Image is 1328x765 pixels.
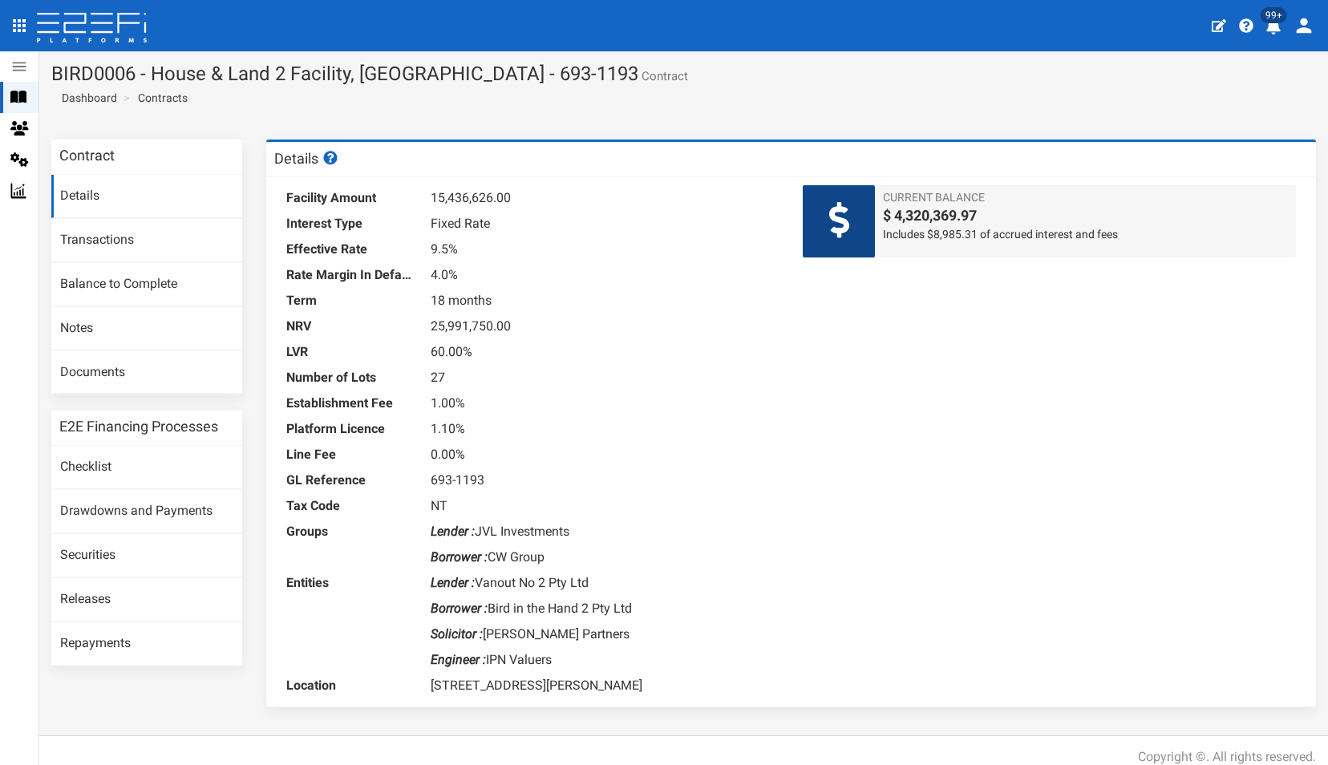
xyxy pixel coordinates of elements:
[883,205,1288,226] span: $ 4,320,369.97
[431,626,483,642] i: Solicitor :
[51,175,242,218] a: Details
[883,189,1288,205] span: Current Balance
[431,647,779,673] dd: IPN Valuers
[59,148,115,163] h3: Contract
[431,570,779,596] dd: Vanout No 2 Pty Ltd
[55,91,117,104] span: Dashboard
[431,575,475,590] i: Lender :
[51,622,242,666] a: Repayments
[431,549,488,565] i: Borrower :
[274,151,340,166] h3: Details
[431,262,779,288] dd: 4.0%
[286,339,415,365] dt: LVR
[51,307,242,350] a: Notes
[51,578,242,621] a: Releases
[51,263,242,306] a: Balance to Complete
[286,365,415,391] dt: Number of Lots
[431,621,779,647] dd: [PERSON_NAME] Partners
[431,314,779,339] dd: 25,991,750.00
[431,416,779,442] dd: 1.10%
[51,490,242,533] a: Drawdowns and Payments
[286,391,415,416] dt: Establishment Fee
[51,534,242,577] a: Securities
[431,652,486,667] i: Engineer :
[51,446,242,489] a: Checklist
[286,416,415,442] dt: Platform Licence
[638,71,688,83] small: Contract
[286,288,415,314] dt: Term
[286,467,415,493] dt: GL Reference
[431,391,779,416] dd: 1.00%
[51,219,242,262] a: Transactions
[431,467,779,493] dd: 693-1193
[431,601,488,616] i: Borrower :
[286,570,415,596] dt: Entities
[286,185,415,211] dt: Facility Amount
[431,288,779,314] dd: 18 months
[286,211,415,237] dt: Interest Type
[55,90,117,106] a: Dashboard
[431,211,779,237] dd: Fixed Rate
[51,63,1316,84] h1: BIRD0006 - House & Land 2 Facility, [GEOGRAPHIC_DATA] - 693-1193
[883,226,1288,242] span: Includes $8,985.31 of accrued interest and fees
[59,419,218,434] h3: E2E Financing Processes
[286,519,415,544] dt: Groups
[286,237,415,262] dt: Effective Rate
[431,519,779,544] dd: JVL Investments
[431,493,779,519] dd: NT
[431,442,779,467] dd: 0.00%
[286,673,415,698] dt: Location
[431,237,779,262] dd: 9.5%
[286,314,415,339] dt: NRV
[431,339,779,365] dd: 60.00%
[431,673,779,698] dd: [STREET_ADDRESS][PERSON_NAME]
[51,351,242,395] a: Documents
[286,493,415,519] dt: Tax Code
[431,544,779,570] dd: CW Group
[286,442,415,467] dt: Line Fee
[431,185,779,211] dd: 15,436,626.00
[431,524,475,539] i: Lender :
[431,365,779,391] dd: 27
[431,596,779,621] dd: Bird in the Hand 2 Pty Ltd
[138,90,188,106] a: Contracts
[286,262,415,288] dt: Rate Margin In Default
